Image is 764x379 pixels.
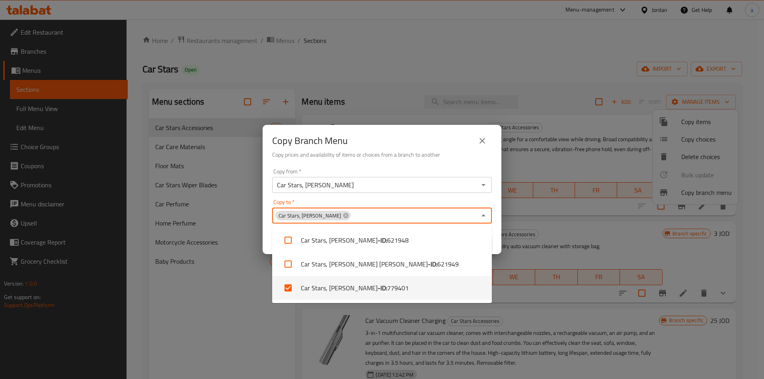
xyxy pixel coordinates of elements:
[275,211,351,220] div: Car Stars, [PERSON_NAME]
[473,131,492,150] button: close
[378,283,387,293] b: - ID:
[272,150,492,159] h6: Copy prices and availability of items or choices from a branch to another
[478,210,489,221] button: Close
[275,212,344,220] span: Car Stars, [PERSON_NAME]
[437,259,459,269] span: 621949
[378,235,387,245] b: - ID:
[272,134,348,147] h2: Copy Branch Menu
[387,235,409,245] span: 621948
[478,179,489,190] button: Open
[428,259,437,269] b: - ID:
[272,276,492,300] li: Car Stars, [PERSON_NAME]
[272,252,492,276] li: Car Stars, [PERSON_NAME] [PERSON_NAME]
[387,283,409,293] span: 779401
[272,228,492,252] li: Car Stars, [PERSON_NAME]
